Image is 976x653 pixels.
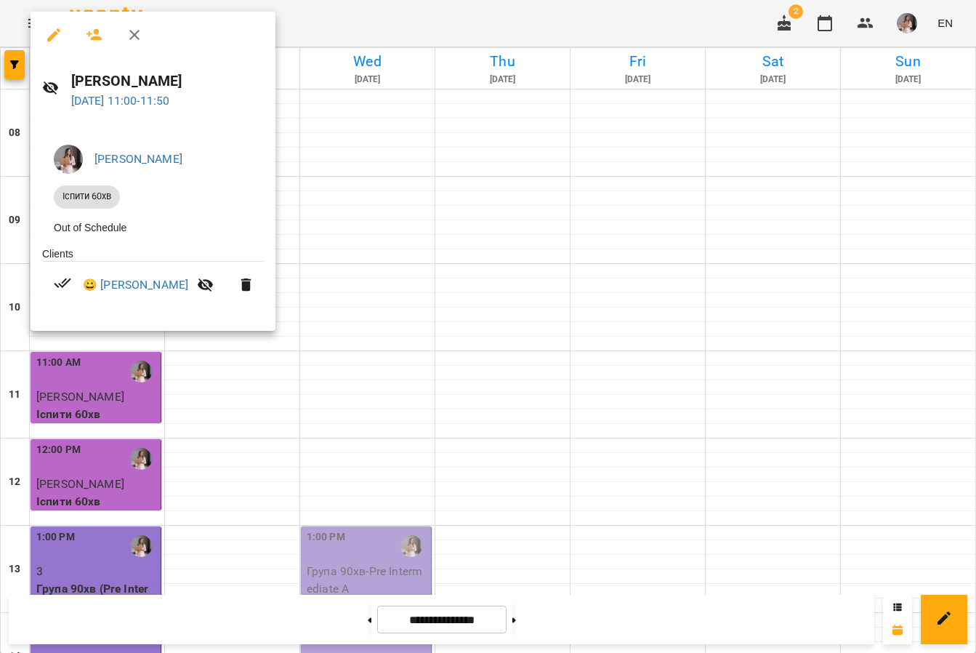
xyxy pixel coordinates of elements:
span: Іспити 60хв [54,190,120,203]
a: 😀 [PERSON_NAME] [83,276,188,294]
img: b3d641f4c4777ccbd52dfabb287f3e8a.jpg [54,145,83,174]
h6: [PERSON_NAME] [71,70,264,92]
a: [PERSON_NAME] [94,152,182,166]
svg: Paid [54,274,71,292]
a: [DATE] 11:00-11:50 [71,94,170,108]
li: Out of Schedule [42,215,264,241]
ul: Clients [42,247,264,314]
